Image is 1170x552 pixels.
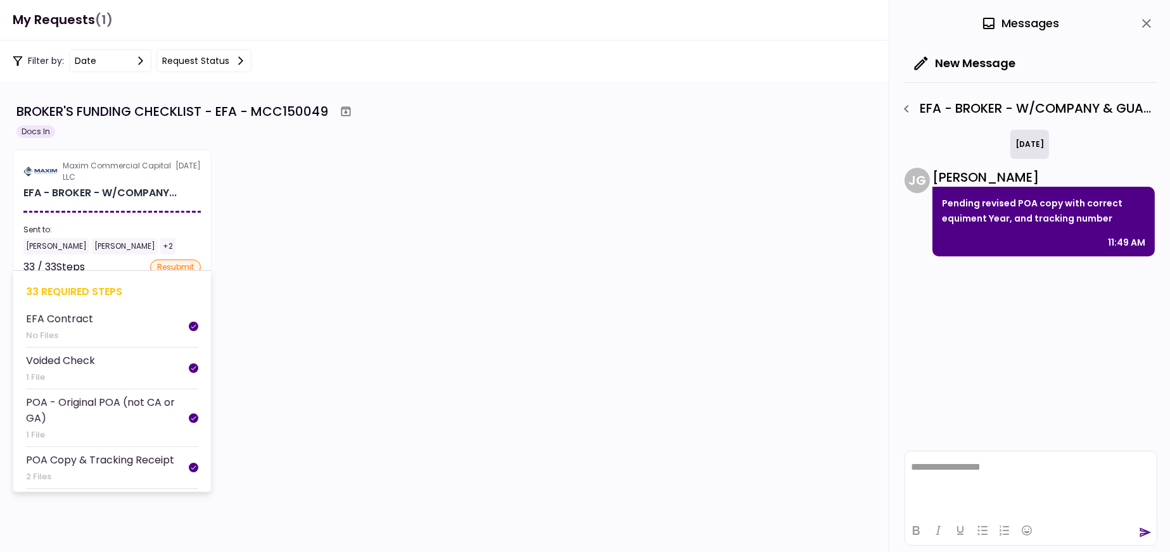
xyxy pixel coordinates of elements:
[95,7,113,33] span: (1)
[905,47,1026,80] button: New Message
[26,452,174,468] div: POA Copy & Tracking Receipt
[23,160,201,183] div: [DATE]
[23,260,85,275] div: 33 / 33 Steps
[905,168,930,193] div: J G
[1016,522,1038,539] button: Emojis
[26,470,174,483] div: 2 Files
[69,49,151,72] button: date
[23,185,177,201] div: EFA - BROKER - W/COMPANY & GUARANTOR - FUNDING CHECKLIST for M & J'S BUY SELL & TRADE LLC
[26,329,93,342] div: No Files
[1108,235,1145,250] div: 11:49 AM
[905,522,927,539] button: Bold
[16,125,55,138] div: Docs In
[13,7,113,33] h1: My Requests
[26,311,93,327] div: EFA Contract
[972,522,993,539] button: Bullet list
[942,196,1145,226] p: Pending revised POA copy with correct equiment Year, and tracking number
[26,371,95,384] div: 1 File
[26,284,198,299] div: 33 required steps
[896,98,1157,120] div: EFA - BROKER - W/COMPANY & GUARANTOR - FUNDING CHECKLIST - POA Copy & Tracking Receipt
[23,238,89,254] div: [PERSON_NAME]
[334,100,357,123] button: Archive workflow
[156,49,251,72] button: Request status
[1136,13,1157,34] button: close
[63,160,175,183] div: Maxim Commercial Capital LLC
[26,353,95,368] div: Voided Check
[1139,526,1152,539] button: send
[13,49,251,72] div: Filter by:
[994,522,1015,539] button: Numbered list
[16,102,328,121] div: BROKER'S FUNDING CHECKLIST - EFA - MCC150049
[950,522,971,539] button: Underline
[932,168,1155,187] div: [PERSON_NAME]
[26,429,189,441] div: 1 File
[150,260,201,275] div: resubmit
[927,522,949,539] button: Italic
[981,14,1059,33] div: Messages
[1010,130,1049,159] div: [DATE]
[26,394,189,426] div: POA - Original POA (not CA or GA)
[905,451,1157,515] iframe: Rich Text Area
[23,166,58,177] img: Partner logo
[75,54,96,68] div: date
[160,238,175,254] div: +2
[23,224,201,235] div: Sent to:
[92,238,158,254] div: [PERSON_NAME]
